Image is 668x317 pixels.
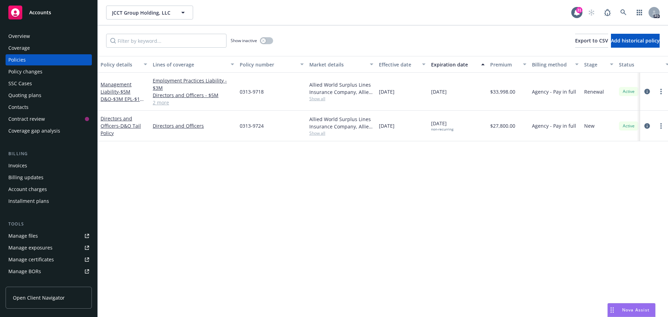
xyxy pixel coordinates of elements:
[379,88,395,95] span: [DATE]
[6,102,92,113] a: Contacts
[643,122,651,130] a: circleInformation
[8,230,38,241] div: Manage files
[237,56,307,73] button: Policy number
[8,196,49,207] div: Installment plans
[532,88,576,95] span: Agency - Pay in full
[584,61,606,68] div: Stage
[8,242,53,253] div: Manage exposures
[6,196,92,207] a: Installment plans
[6,78,92,89] a: SSC Cases
[8,254,54,265] div: Manage certificates
[153,99,234,106] a: 2 more
[153,122,234,129] a: Directors and Officers
[8,172,43,183] div: Billing updates
[112,9,172,16] span: JCCT Group Holding, LLC
[379,61,418,68] div: Effective date
[6,90,92,101] a: Quoting plans
[153,61,226,68] div: Lines of coverage
[8,113,45,125] div: Contract review
[101,81,144,110] a: Management Liability
[13,294,65,301] span: Open Client Navigator
[101,61,140,68] div: Policy details
[532,61,571,68] div: Billing method
[622,123,636,129] span: Active
[101,88,144,110] span: - $5M D&O-$3M EPL-$1M FID- $1M CRM
[8,31,30,42] div: Overview
[101,122,141,136] span: - D&O Tail Policy
[309,61,366,68] div: Market details
[611,34,660,48] button: Add historical policy
[153,77,234,92] a: Employment Practices Liability - $3M
[153,92,234,99] a: Directors and Officers - $5M
[601,6,614,19] a: Report a Bug
[584,6,598,19] a: Start snowing
[643,87,651,96] a: circleInformation
[657,122,665,130] a: more
[576,7,582,13] div: 31
[431,61,477,68] div: Expiration date
[6,172,92,183] a: Billing updates
[6,3,92,22] a: Accounts
[29,10,51,15] span: Accounts
[150,56,237,73] button: Lines of coverage
[240,61,296,68] div: Policy number
[617,6,630,19] a: Search
[309,96,373,102] span: Show all
[622,88,636,95] span: Active
[240,122,264,129] span: 0313-9724
[6,66,92,77] a: Policy changes
[98,56,150,73] button: Policy details
[608,303,617,317] div: Drag to move
[575,37,608,44] span: Export to CSV
[376,56,428,73] button: Effective date
[106,6,193,19] button: JCCT Group Holding, LLC
[529,56,581,73] button: Billing method
[6,230,92,241] a: Manage files
[8,184,47,195] div: Account charges
[6,242,92,253] a: Manage exposures
[532,122,576,129] span: Agency - Pay in full
[6,42,92,54] a: Coverage
[8,160,27,171] div: Invoices
[309,81,373,96] div: Allied World Surplus Lines Insurance Company, Allied World Assurance Company (AWAC)
[101,115,141,136] a: Directors and Officers
[633,6,646,19] a: Switch app
[379,122,395,129] span: [DATE]
[8,266,41,277] div: Manage BORs
[428,56,487,73] button: Expiration date
[8,90,41,101] div: Quoting plans
[8,278,61,289] div: Summary of insurance
[607,303,655,317] button: Nova Assist
[6,254,92,265] a: Manage certificates
[6,278,92,289] a: Summary of insurance
[611,37,660,44] span: Add historical policy
[657,87,665,96] a: more
[6,150,92,157] div: Billing
[8,125,60,136] div: Coverage gap analysis
[584,122,595,129] span: New
[8,54,26,65] div: Policies
[6,31,92,42] a: Overview
[6,113,92,125] a: Contract review
[8,66,42,77] div: Policy changes
[575,34,608,48] button: Export to CSV
[6,125,92,136] a: Coverage gap analysis
[431,120,453,132] span: [DATE]
[6,160,92,171] a: Invoices
[240,88,264,95] span: 0313-9718
[309,130,373,136] span: Show all
[490,122,515,129] span: $27,800.00
[8,42,30,54] div: Coverage
[231,38,257,43] span: Show inactive
[584,88,604,95] span: Renewal
[309,116,373,130] div: Allied World Surplus Lines Insurance Company, Allied World Assurance Company (AWAC)
[6,54,92,65] a: Policies
[8,78,32,89] div: SSC Cases
[431,127,453,132] div: non-recurring
[8,102,29,113] div: Contacts
[307,56,376,73] button: Market details
[487,56,529,73] button: Premium
[106,34,226,48] input: Filter by keyword...
[431,88,447,95] span: [DATE]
